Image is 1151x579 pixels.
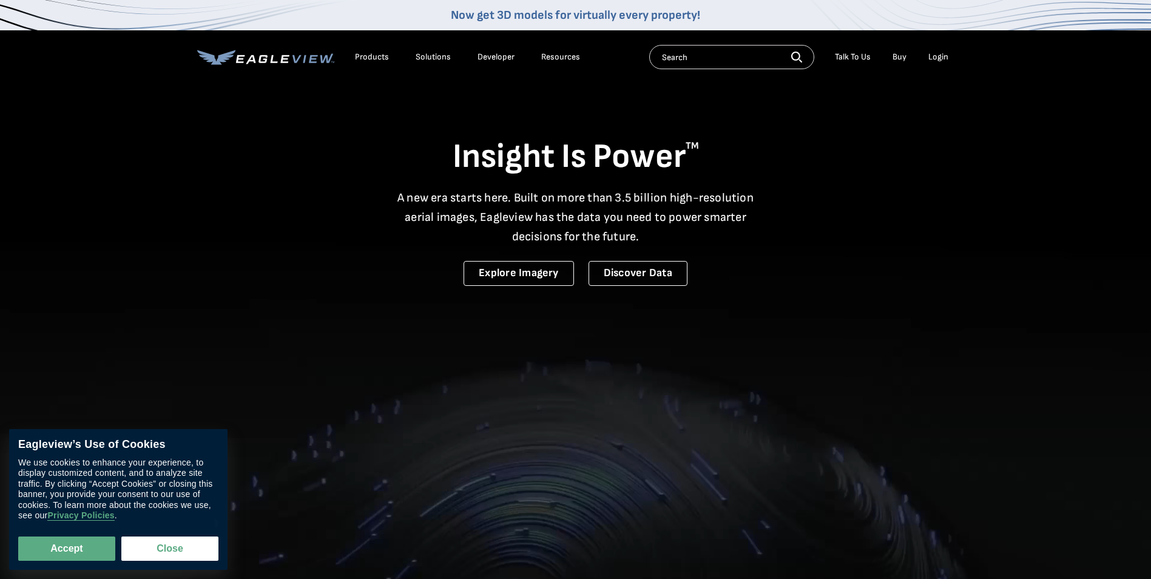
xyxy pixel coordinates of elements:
div: We use cookies to enhance your experience, to display customized content, and to analyze site tra... [18,458,218,521]
a: Explore Imagery [464,261,574,286]
div: Products [355,52,389,63]
div: Talk To Us [835,52,871,63]
div: Solutions [416,52,451,63]
a: Privacy Policies [47,511,114,521]
div: Eagleview’s Use of Cookies [18,438,218,452]
sup: TM [686,140,699,152]
a: Now get 3D models for virtually every property! [451,8,700,22]
a: Buy [893,52,906,63]
div: Resources [541,52,580,63]
p: A new era starts here. Built on more than 3.5 billion high-resolution aerial images, Eagleview ha... [390,188,761,246]
a: Developer [478,52,515,63]
div: Login [928,52,948,63]
button: Accept [18,537,115,561]
input: Search [649,45,814,69]
h1: Insight Is Power [197,136,954,178]
a: Discover Data [589,261,687,286]
button: Close [121,537,218,561]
